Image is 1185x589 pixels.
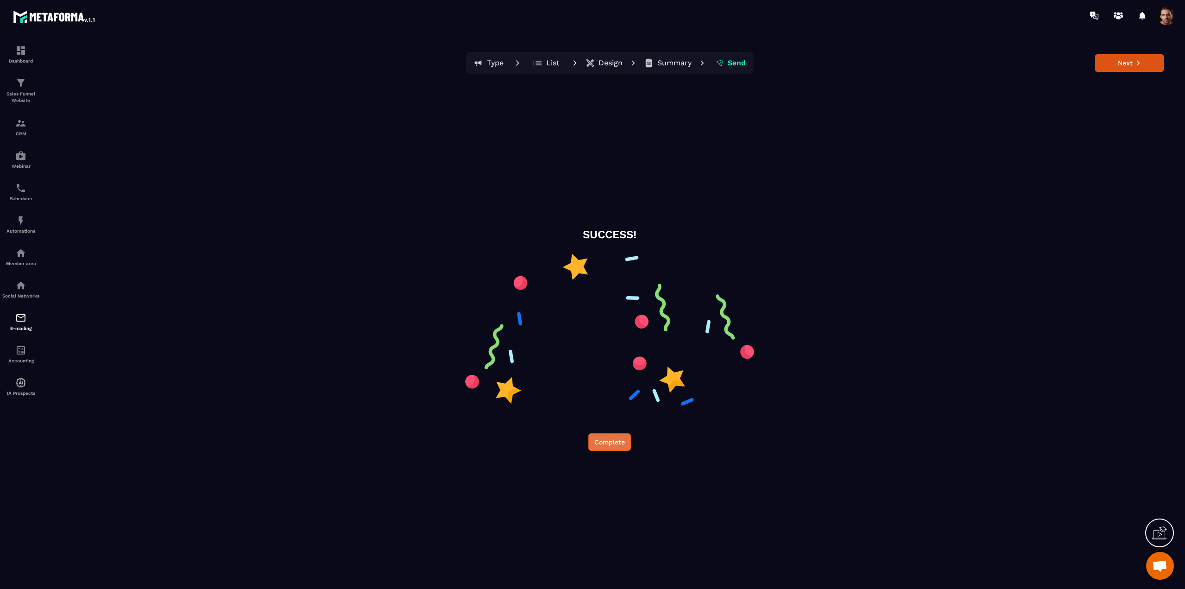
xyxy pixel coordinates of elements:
[583,54,625,72] button: Design
[546,58,560,68] p: List
[2,196,39,201] p: Scheduler
[1095,54,1164,72] button: Next
[657,58,692,68] p: Summary
[2,305,39,338] a: emailemailE-mailing
[2,164,39,169] p: Webinar
[15,247,26,259] img: automations
[728,58,746,68] p: Send
[583,227,636,242] p: SUCCESS!
[641,54,694,72] button: Summary
[2,273,39,305] a: social-networksocial-networkSocial Networks
[710,54,752,72] button: Send
[2,228,39,234] p: Automations
[15,45,26,56] img: formation
[15,345,26,356] img: accountant
[2,241,39,273] a: automationsautomationsMember area
[2,326,39,331] p: E-mailing
[2,338,39,370] a: accountantaccountantAccounting
[2,70,39,111] a: formationformationSales Funnel Website
[2,176,39,208] a: schedulerschedulerScheduler
[487,58,504,68] p: Type
[2,58,39,63] p: Dashboard
[2,261,39,266] p: Member area
[2,131,39,136] p: CRM
[15,280,26,291] img: social-network
[2,358,39,363] p: Accounting
[15,215,26,226] img: automations
[2,91,39,104] p: Sales Funnel Website
[15,377,26,388] img: automations
[15,183,26,194] img: scheduler
[1146,552,1174,580] div: Open chat
[15,118,26,129] img: formation
[588,433,631,451] button: Complete
[13,8,96,25] img: logo
[15,312,26,323] img: email
[2,208,39,241] a: automationsautomationsAutomations
[2,293,39,298] p: Social Networks
[2,391,39,396] p: IA Prospects
[15,150,26,161] img: automations
[525,54,567,72] button: List
[599,58,623,68] p: Design
[468,54,510,72] button: Type
[15,77,26,89] img: formation
[2,111,39,143] a: formationformationCRM
[2,38,39,70] a: formationformationDashboard
[2,143,39,176] a: automationsautomationsWebinar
